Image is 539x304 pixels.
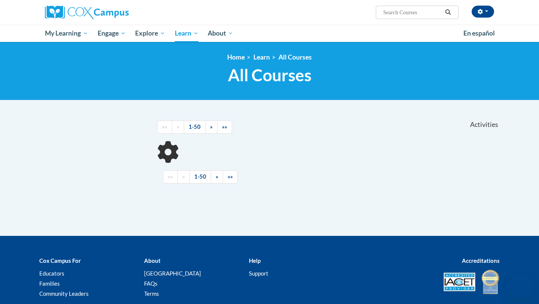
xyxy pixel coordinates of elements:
span: «« [162,124,167,130]
span: «« [168,173,173,180]
span: All Courses [228,65,311,85]
span: Activities [470,121,498,129]
a: Terms [144,290,159,297]
span: Learn [175,29,198,38]
a: En español [459,25,500,41]
img: Accredited IACET® Provider [444,273,475,291]
span: « [177,124,179,130]
iframe: Button to launch messaging window [509,274,533,298]
a: Families [39,280,60,287]
a: Learn [170,25,203,42]
a: All Courses [278,53,312,61]
button: Search [442,8,454,17]
a: Engage [93,25,131,42]
a: 1-50 [184,121,205,134]
a: 1-50 [189,170,211,183]
a: Begining [157,121,172,134]
input: Search Courses [383,8,442,17]
span: » [216,173,218,180]
span: Explore [135,29,165,38]
a: Learn [253,53,270,61]
span: En español [463,29,495,37]
a: Educators [39,270,64,277]
a: Previous [172,121,184,134]
a: My Learning [40,25,93,42]
button: Account Settings [472,6,494,18]
a: End [217,121,232,134]
a: FAQs [144,280,158,287]
b: About [144,257,161,264]
a: Home [227,53,245,61]
a: Next [205,121,217,134]
div: Main menu [34,25,505,42]
a: Cox Campus [45,6,187,19]
span: »» [228,173,233,180]
b: Cox Campus For [39,257,81,264]
span: « [182,173,185,180]
img: IDA® Accredited [481,269,500,295]
a: [GEOGRAPHIC_DATA] [144,270,201,277]
img: Cox Campus [45,6,129,19]
a: About [203,25,238,42]
a: Begining [163,170,178,183]
span: My Learning [45,29,88,38]
span: » [210,124,213,130]
a: End [223,170,238,183]
a: Explore [130,25,170,42]
a: Previous [177,170,190,183]
a: Support [249,270,268,277]
a: Next [211,170,223,183]
span: About [208,29,233,38]
span: »» [222,124,227,130]
span: Engage [98,29,126,38]
b: Help [249,257,261,264]
a: Community Leaders [39,290,89,297]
